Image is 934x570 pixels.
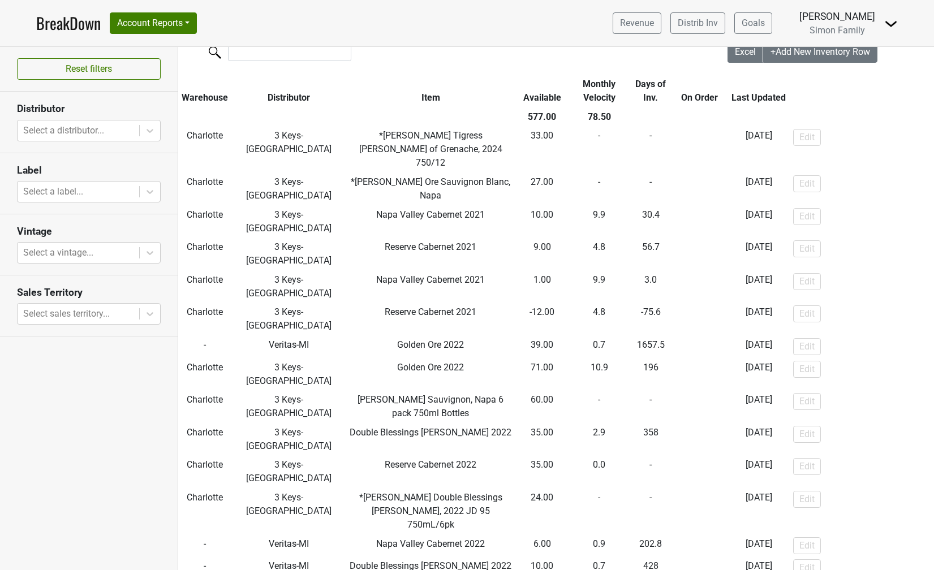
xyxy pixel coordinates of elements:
[570,335,630,358] td: 0.7
[231,237,347,270] td: 3 Keys-[GEOGRAPHIC_DATA]
[570,107,630,127] th: 78.50
[231,456,347,489] td: 3 Keys-[GEOGRAPHIC_DATA]
[884,17,898,31] img: Dropdown Menu
[672,75,727,107] th: On Order: activate to sort column ascending
[727,335,790,358] td: [DATE]
[570,456,630,489] td: 0.0
[17,287,161,299] h3: Sales Territory
[515,127,570,173] td: 33.00
[231,75,347,107] th: Distributor: activate to sort column ascending
[672,237,727,270] td: -
[515,75,570,107] th: Available: activate to sort column ascending
[672,303,727,336] td: -
[793,305,821,322] button: Edit
[231,390,347,423] td: 3 Keys-[GEOGRAPHIC_DATA]
[672,390,727,423] td: -
[178,423,231,456] td: Charlotte
[727,75,790,107] th: Last Updated: activate to sort column ascending
[515,172,570,205] td: 27.00
[793,361,821,378] button: Edit
[231,423,347,456] td: 3 Keys-[GEOGRAPHIC_DATA]
[376,274,485,285] span: Napa Valley Cabernet 2021
[672,358,727,391] td: -
[178,127,231,173] td: Charlotte
[178,75,231,107] th: Warehouse: activate to sort column ascending
[672,456,727,489] td: -
[629,488,672,534] td: -
[359,130,502,168] span: *[PERSON_NAME] Tigress [PERSON_NAME] of Grenache, 2024 750/12
[728,41,764,63] button: Excel
[672,127,727,173] td: -
[793,491,821,508] button: Edit
[727,423,790,456] td: [DATE]
[629,75,672,107] th: Days of Inv.: activate to sort column ascending
[672,534,727,557] td: -
[178,335,231,358] td: -
[629,390,672,423] td: -
[727,488,790,534] td: [DATE]
[672,423,727,456] td: -
[178,534,231,557] td: -
[629,534,672,557] td: 202.8
[570,172,630,205] td: -
[727,456,790,489] td: [DATE]
[727,390,790,423] td: [DATE]
[350,427,511,438] span: Double Blessings [PERSON_NAME] 2022
[629,303,672,336] td: -75.6
[570,237,630,270] td: 4.8
[515,335,570,358] td: 39.00
[178,456,231,489] td: Charlotte
[178,390,231,423] td: Charlotte
[727,205,790,238] td: [DATE]
[793,458,821,475] button: Edit
[178,270,231,303] td: Charlotte
[515,534,570,557] td: 6.00
[178,172,231,205] td: Charlotte
[178,237,231,270] td: Charlotte
[727,270,790,303] td: [DATE]
[629,127,672,173] td: -
[231,335,347,358] td: Veritas-MI
[385,459,476,470] span: Reserve Cabernet 2022
[385,306,476,317] span: Reserve Cabernet 2021
[793,537,821,554] button: Edit
[629,456,672,489] td: -
[570,390,630,423] td: -
[613,12,661,34] a: Revenue
[17,58,161,80] button: Reset filters
[793,338,821,355] button: Edit
[515,390,570,423] td: 60.00
[231,488,347,534] td: 3 Keys-[GEOGRAPHIC_DATA]
[17,165,161,176] h3: Label
[629,335,672,358] td: 1657.5
[810,25,865,36] span: Simon Family
[793,273,821,290] button: Edit
[570,488,630,534] td: -
[178,488,231,534] td: Charlotte
[515,205,570,238] td: 10.00
[231,303,347,336] td: 3 Keys-[GEOGRAPHIC_DATA]
[351,176,510,201] span: *[PERSON_NAME] Ore Sauvignon Blanc, Napa
[36,11,101,35] a: BreakDown
[376,538,485,549] span: Napa Valley Cabernet 2022
[570,75,630,107] th: Monthly Velocity: activate to sort column ascending
[17,226,161,237] h3: Vintage
[397,362,464,373] span: Golden Ore 2022
[570,423,630,456] td: 2.9
[515,456,570,489] td: 35.00
[515,237,570,270] td: 9.00
[727,127,790,173] td: [DATE]
[515,270,570,303] td: 1.00
[231,205,347,238] td: 3 Keys-[GEOGRAPHIC_DATA]
[793,393,821,410] button: Edit
[178,205,231,238] td: Charlotte
[727,534,790,557] td: [DATE]
[672,172,727,205] td: -
[727,303,790,336] td: [DATE]
[231,534,347,557] td: Veritas-MI
[231,270,347,303] td: 3 Keys-[GEOGRAPHIC_DATA]
[793,129,821,146] button: Edit
[347,75,515,107] th: Item: activate to sort column ascending
[570,358,630,391] td: 10.9
[110,12,197,34] button: Account Reports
